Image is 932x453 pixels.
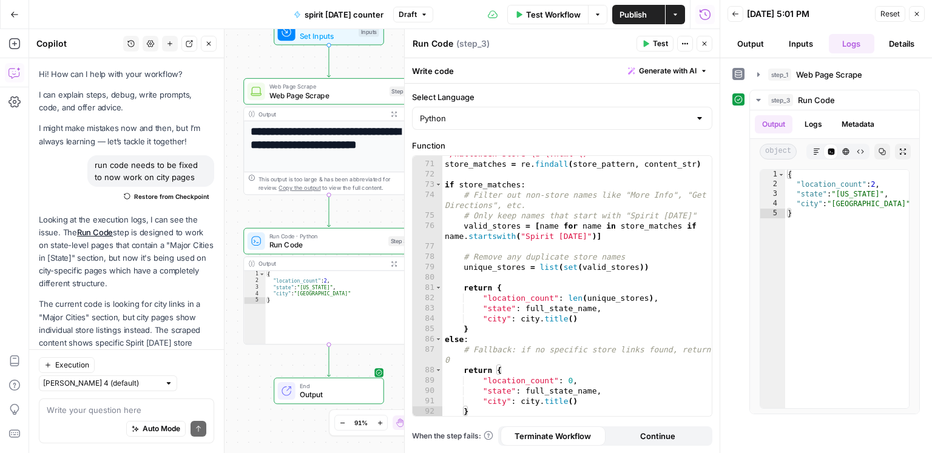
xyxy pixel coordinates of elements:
button: Details [879,34,925,53]
a: When the step fails: [412,431,493,441]
span: ( step_3 ) [456,38,490,50]
span: Terminate Workflow [515,430,591,442]
div: Step 1 [390,87,410,96]
span: 91% [354,418,368,428]
span: Web Page Scrape [269,82,385,91]
div: EndOutput [243,378,414,404]
span: Reset [880,8,900,19]
p: I can explain steps, debug, write prompts, code, and offer advice. [39,89,214,114]
div: Copilot [36,38,120,50]
span: step_1 [768,69,791,81]
div: 5 [760,209,785,218]
input: Claude Sonnet 4 (default) [43,377,160,389]
div: This output is too large & has been abbreviated for review. to view the full content. [258,175,410,192]
div: 84 [413,314,442,324]
span: Set Inputs [300,30,354,41]
span: Toggle code folding, rows 1 through 5 [259,271,265,278]
span: Execution [55,360,89,371]
span: Web Page Scrape [796,69,862,81]
div: 75 [413,210,442,221]
div: Write code [405,58,720,83]
span: Publish [620,8,647,21]
div: 77 [413,241,442,252]
textarea: Run Code [413,38,453,50]
span: step_3 [768,94,793,106]
span: spirit [DATE] counter [305,8,383,21]
p: Looking at the execution logs, I can see the issue. The step is designed to work on state-level p... [39,213,214,290]
div: 1 [760,170,785,180]
div: 88 [413,365,442,375]
div: 80 [413,272,442,283]
g: Edge from step_1 to step_3 [327,195,330,227]
div: 4 [244,290,265,297]
span: Toggle code folding, rows 1 through 5 [778,170,785,180]
span: Toggle code folding, rows 81 through 85 [435,283,442,293]
span: Run Code · Python [269,232,384,241]
button: Logs [829,34,874,53]
div: 79 [413,262,442,272]
div: Output [258,260,384,269]
div: 82 [413,293,442,303]
span: Toggle code folding, rows 88 through 92 [435,365,442,375]
div: 72 [413,169,442,180]
div: 73 [413,180,442,190]
p: The current code is looking for city links in a "Major Cities" section, but city pages show indiv... [39,298,214,375]
p: I might make mistakes now and then, but I’m always learning — let’s tackle it together! [39,122,214,147]
div: Inputs [359,27,379,36]
button: Restore from Checkpoint [119,189,214,204]
div: run code needs to be fixed to now work on city pages [87,155,214,187]
input: Python [420,112,690,124]
div: 85 [413,324,442,334]
g: Edge from step_3 to end [327,344,330,377]
div: 87 [413,344,442,365]
span: Run Code [269,240,384,250]
span: Test [653,38,668,49]
div: 89 [413,375,442,386]
div: 3 [760,189,785,199]
div: 2 [760,180,785,189]
button: Continue [606,426,711,446]
div: 76 [413,221,442,241]
div: Output [258,110,384,119]
button: Reset [875,6,905,22]
button: Generate with AI [623,63,712,79]
span: Generate with AI [639,65,697,76]
label: Function [412,139,712,152]
div: WorkflowSet InputsInputs [243,19,414,45]
button: spirit [DATE] counter [286,5,391,24]
span: End [300,381,374,391]
button: Draft [393,7,433,22]
button: Test [637,36,674,52]
span: Toggle code folding, rows 73 through 85 [435,180,442,190]
button: Inputs [778,34,823,53]
a: Run Code [77,227,113,237]
div: 2 [244,278,265,284]
div: 74 [413,190,442,210]
span: Copy the output [279,184,320,191]
button: Test Workflow [507,5,588,24]
div: 92 [413,406,442,417]
span: Test Workflow [526,8,581,21]
div: 90 [413,386,442,396]
div: Run Code · PythonRun CodeStep 3Output{ "location_count":2, "state":"[US_STATE]", "city":"[GEOGRAP... [243,228,414,344]
div: 1 [244,271,265,278]
span: Toggle code folding, rows 86 through 92 [435,334,442,344]
p: Hi! How can I help with your workflow? [39,68,214,81]
div: 86 [413,334,442,344]
g: Edge from start to step_1 [327,45,330,77]
button: Logs [797,115,829,133]
label: Select Language [412,91,712,103]
span: Output [300,389,374,400]
button: Execution [39,357,95,373]
div: 71 [413,159,442,169]
button: Output [728,34,773,53]
button: Publish [612,5,665,24]
div: 78 [413,252,442,262]
div: 5 [244,297,265,304]
div: Step 3 [388,236,409,246]
span: object [760,144,797,159]
span: Draft [399,9,417,20]
button: Output [755,115,792,133]
div: 81 [413,283,442,293]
